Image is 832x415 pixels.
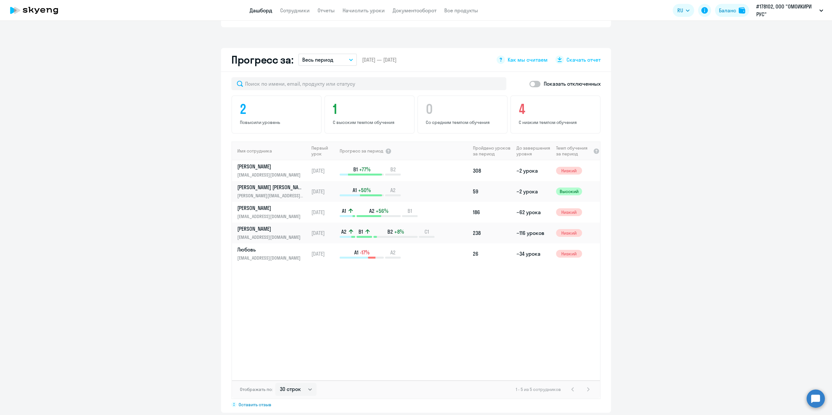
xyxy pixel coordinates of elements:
[237,246,304,253] p: Любовь
[470,223,514,243] td: 238
[309,181,339,202] td: [DATE]
[240,386,273,392] span: Отображать по:
[556,167,582,175] span: Низкий
[231,77,506,90] input: Поиск по имени, email, продукту или статусу
[318,7,335,14] a: Отчеты
[237,246,308,262] a: Любовь[EMAIL_ADDRESS][DOMAIN_NAME]
[353,187,357,194] span: A1
[231,53,293,66] h2: Прогресс за:
[424,228,429,235] span: C1
[715,4,749,17] button: Балансbalance
[237,204,304,212] p: [PERSON_NAME]
[470,202,514,223] td: 186
[556,188,582,195] span: Высокий
[387,228,393,235] span: B2
[250,7,272,14] a: Дашборд
[362,56,396,63] span: [DATE] — [DATE]
[393,7,436,14] a: Документооборот
[309,223,339,243] td: [DATE]
[514,243,553,264] td: ~34 урока
[556,250,582,258] span: Низкий
[508,56,548,63] span: Как мы считаем
[369,207,374,214] span: A2
[333,119,408,125] p: С высоким темпом обучения
[360,249,370,256] span: -17%
[394,228,404,235] span: +8%
[298,54,357,66] button: Весь период
[237,225,304,232] p: [PERSON_NAME]
[677,6,683,14] span: RU
[237,234,304,241] p: [EMAIL_ADDRESS][DOMAIN_NAME]
[566,56,601,63] span: Скачать отчет
[359,166,370,173] span: +77%
[756,3,817,18] p: #178102, ООО "ОМОИКИРИ РУС"
[237,254,304,262] p: [EMAIL_ADDRESS][DOMAIN_NAME]
[556,145,591,157] span: Темп обучения за период
[516,386,561,392] span: 1 - 5 из 5 сотрудников
[333,101,408,117] h4: 1
[237,163,308,178] a: [PERSON_NAME][EMAIL_ADDRESS][DOMAIN_NAME]
[358,187,371,194] span: +50%
[544,80,601,88] p: Показать отключенных
[341,228,346,235] span: A2
[556,208,582,216] span: Низкий
[390,166,396,173] span: B2
[470,181,514,202] td: 59
[470,141,514,160] th: Пройдено уроков за период
[514,181,553,202] td: ~2 урока
[237,225,308,241] a: [PERSON_NAME][EMAIL_ADDRESS][DOMAIN_NAME]
[343,7,385,14] a: Начислить уроки
[376,207,388,214] span: +56%
[354,249,358,256] span: A1
[470,160,514,181] td: 308
[390,249,396,256] span: A2
[514,141,553,160] th: До завершения уровня
[309,141,339,160] th: Первый урок
[237,163,304,170] p: [PERSON_NAME]
[237,171,304,178] p: [EMAIL_ADDRESS][DOMAIN_NAME]
[753,3,826,18] button: #178102, ООО "ОМОИКИРИ РУС"
[673,4,694,17] button: RU
[408,207,412,214] span: B1
[514,202,553,223] td: ~62 урока
[309,160,339,181] td: [DATE]
[353,166,358,173] span: B1
[470,243,514,264] td: 26
[237,192,304,199] p: [PERSON_NAME][EMAIL_ADDRESS][DOMAIN_NAME]
[390,187,396,194] span: A2
[239,402,271,408] span: Оставить отзыв
[342,207,346,214] span: A1
[519,101,594,117] h4: 4
[309,243,339,264] td: [DATE]
[237,213,304,220] p: [EMAIL_ADDRESS][DOMAIN_NAME]
[240,119,315,125] p: Повысили уровень
[240,101,315,117] h4: 2
[514,223,553,243] td: ~116 уроков
[739,7,745,14] img: balance
[519,119,594,125] p: С низким темпом обучения
[444,7,478,14] a: Все продукты
[309,202,339,223] td: [DATE]
[514,160,553,181] td: ~2 урока
[280,7,310,14] a: Сотрудники
[237,204,308,220] a: [PERSON_NAME][EMAIL_ADDRESS][DOMAIN_NAME]
[302,56,333,64] p: Весь период
[237,184,308,199] a: [PERSON_NAME] [PERSON_NAME][PERSON_NAME][EMAIL_ADDRESS][DOMAIN_NAME]
[237,184,304,191] p: [PERSON_NAME] [PERSON_NAME]
[358,228,363,235] span: B1
[719,6,736,14] div: Баланс
[340,148,383,154] span: Прогресс за период
[232,141,309,160] th: Имя сотрудника
[556,229,582,237] span: Низкий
